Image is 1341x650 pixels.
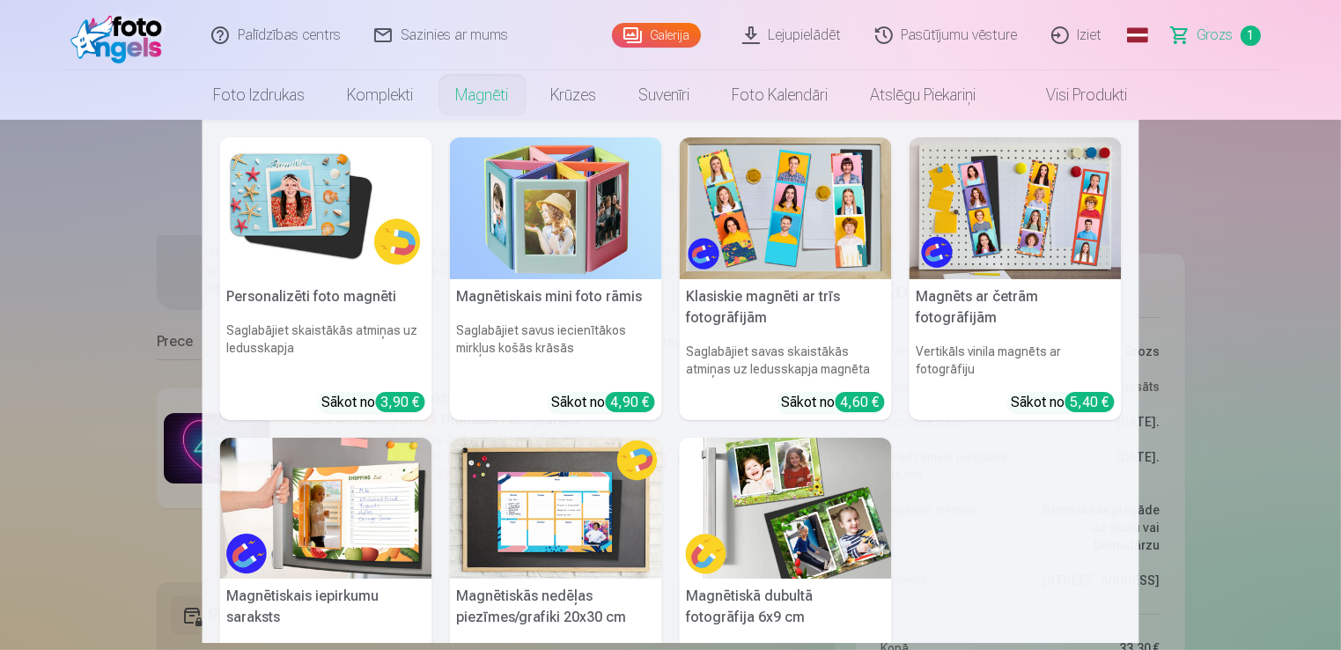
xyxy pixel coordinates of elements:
[680,137,892,279] img: Klasiskie magnēti ar trīs fotogrāfijām
[680,579,892,635] h5: Magnētiskā dubultā fotogrāfija 6x9 cm
[450,314,662,385] h6: Saglabājiet savus iecienītākos mirkļus košās krāsās
[680,438,892,580] img: Magnētiskā dubultā fotogrāfija 6x9 cm
[193,70,327,120] a: Foto izdrukas
[910,137,1122,420] a: Magnēts ar četrām fotogrāfijāmMagnēts ar četrām fotogrāfijāmVertikāls vinila magnēts ar fotogrāfi...
[910,279,1122,336] h5: Magnēts ar četrām fotogrāfijām
[1197,25,1234,46] span: Grozs
[711,70,850,120] a: Foto kalendāri
[220,137,432,279] img: Personalizēti foto magnēti
[322,392,425,413] div: Sākot no
[680,279,892,336] h5: Klasiskie magnēti ar trīs fotogrāfijām
[220,438,432,580] img: Magnētiskais iepirkumu saraksts
[1012,392,1115,413] div: Sākot no
[1241,26,1261,46] span: 1
[376,392,425,412] div: 3,90 €
[450,137,662,279] img: Magnētiskais mini foto rāmis
[450,579,662,635] h5: Magnētiskās nedēļas piezīmes/grafiki 20x30 cm
[220,314,432,385] h6: Saglabājiet skaistākās atmiņas uz ledusskapja
[327,70,435,120] a: Komplekti
[618,70,711,120] a: Suvenīri
[450,438,662,580] img: Magnētiskās nedēļas piezīmes/grafiki 20x30 cm
[680,137,892,420] a: Klasiskie magnēti ar trīs fotogrāfijāmKlasiskie magnēti ar trīs fotogrāfijāmSaglabājiet savas ska...
[606,392,655,412] div: 4,90 €
[910,137,1122,279] img: Magnēts ar četrām fotogrāfijām
[220,579,432,635] h5: Magnētiskais iepirkumu saraksts
[680,336,892,385] h6: Saglabājiet savas skaistākās atmiņas uz ledusskapja magnēta
[435,70,530,120] a: Magnēti
[530,70,618,120] a: Krūzes
[220,279,432,314] h5: Personalizēti foto magnēti
[782,392,885,413] div: Sākot no
[70,7,172,63] img: /fa1
[450,137,662,420] a: Magnētiskais mini foto rāmisMagnētiskais mini foto rāmisSaglabājiet savus iecienītākos mirkļus ko...
[998,70,1149,120] a: Visi produkti
[910,336,1122,385] h6: Vertikāls vinila magnēts ar fotogrāfiju
[450,279,662,314] h5: Magnētiskais mini foto rāmis
[552,392,655,413] div: Sākot no
[850,70,998,120] a: Atslēgu piekariņi
[1065,392,1115,412] div: 5,40 €
[612,23,701,48] a: Galerija
[220,137,432,420] a: Personalizēti foto magnētiPersonalizēti foto magnētiSaglabājiet skaistākās atmiņas uz ledusskapja...
[836,392,885,412] div: 4,60 €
